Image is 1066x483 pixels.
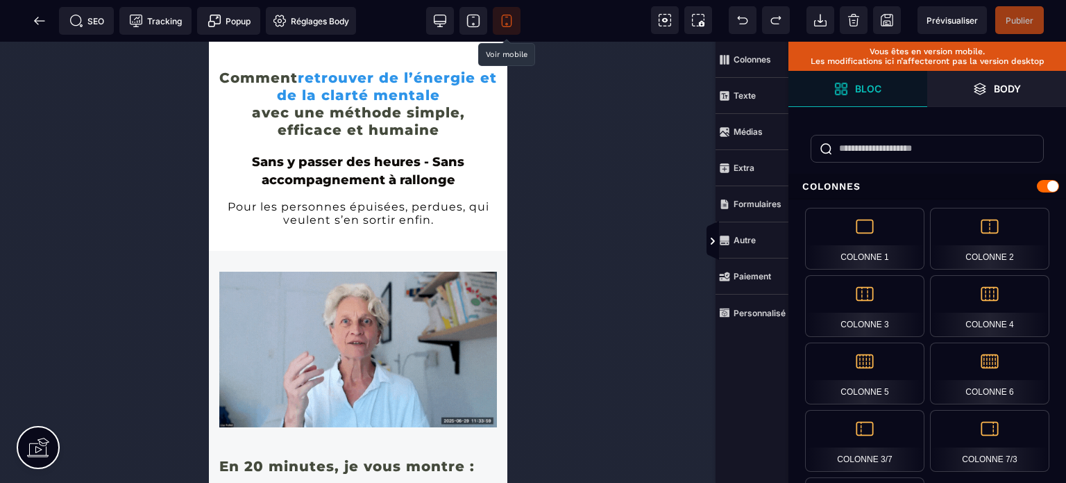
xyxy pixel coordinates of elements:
span: Personnalisé [716,295,788,331]
span: Publier [1006,15,1033,26]
span: Réglages Body [273,14,349,28]
span: Prévisualiser [927,15,978,26]
span: Importer [806,6,834,34]
span: Voir les composants [651,6,679,34]
span: Capture d'écran [684,6,712,34]
span: Créer une alerte modale [197,7,260,35]
span: Enregistrer [873,6,901,34]
text: Comment et de la surcharge mentale [10,441,276,479]
span: Colonnes [716,42,788,78]
span: Autre [716,222,788,259]
span: Favicon [266,7,356,35]
span: Tracking [129,14,182,28]
span: Popup [208,14,251,28]
div: Colonne 7/3 [930,410,1049,472]
span: Ouvrir les blocs [788,71,927,107]
span: Nettoyage [840,6,868,34]
strong: Body [994,83,1021,94]
h1: Comment avec une méthode simple, efficace et humaine [10,21,288,104]
p: Vous êtes en version mobile. [795,47,1059,56]
div: Colonnes [788,174,1066,199]
span: SEO [69,14,104,28]
p: Les modifications ici n’affecteront pas la version desktop [795,56,1059,66]
text: Pour les personnes épuisées, perdues, qui veulent s’en sortir enfin. [10,155,288,188]
strong: Paiement [734,271,771,281]
div: Colonne 3 [805,275,924,337]
div: Colonne 1 [805,208,924,270]
span: Ouvrir les calques [927,71,1066,107]
div: Colonne 5 [805,343,924,404]
span: Médias [716,114,788,150]
strong: Autre [734,235,756,245]
h2: Sans y passer des heures - Sans accompagnement à rallonge [10,104,288,155]
span: Rétablir [762,6,790,34]
span: Retour [26,7,53,35]
span: Voir bureau [426,7,454,35]
strong: Bloc [855,83,881,94]
div: Colonne 2 [930,208,1049,270]
span: Aperçu [917,6,987,34]
span: Code de suivi [119,7,192,35]
span: Voir tablette [459,7,487,35]
span: Paiement [716,259,788,295]
img: 75aa45900903cb4d8ecf2e02e2b64e5e_unnamed.gif [10,230,288,386]
span: Voir mobile [493,7,521,35]
span: Afficher les vues [788,221,802,263]
strong: Extra [734,163,754,173]
span: Métadata SEO [59,7,114,35]
span: Enregistrer le contenu [995,6,1044,34]
strong: Personnalisé [734,308,786,318]
div: Colonne 6 [930,343,1049,404]
strong: Texte [734,90,756,101]
span: Défaire [729,6,756,34]
span: Extra [716,150,788,186]
span: Texte [716,78,788,114]
span: Formulaires [716,186,788,222]
strong: Colonnes [734,54,771,65]
b: sortir de l’épuisement [99,445,244,459]
div: Colonne 3/7 [805,410,924,472]
strong: Formulaires [734,199,781,209]
strong: Médias [734,126,763,137]
div: Colonne 4 [930,275,1049,337]
div: En 20 minutes, je vous montre : [10,416,288,433]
